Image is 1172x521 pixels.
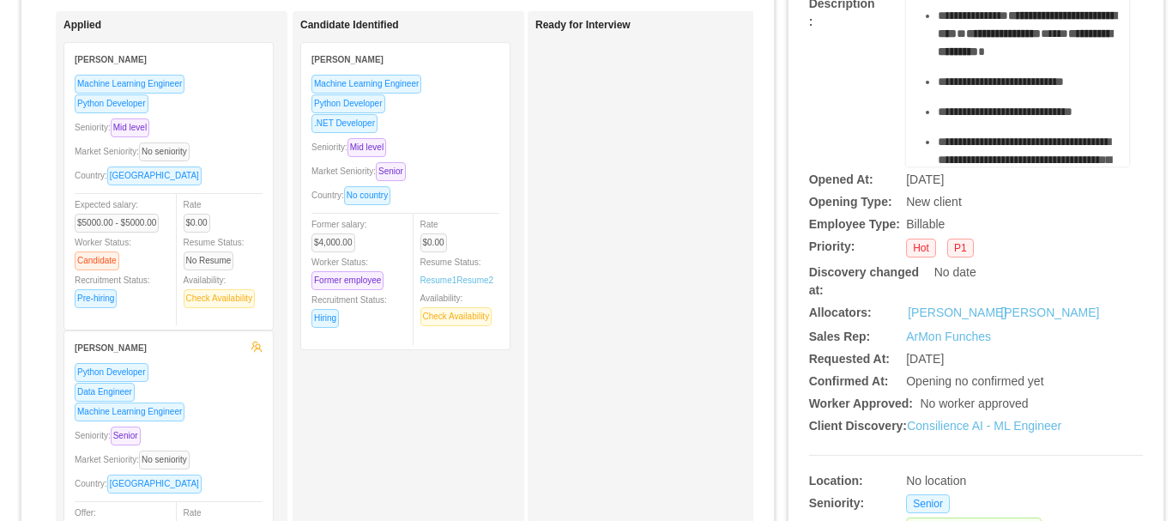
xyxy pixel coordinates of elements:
[75,147,196,156] span: Market Seniority:
[420,294,499,321] span: Availability:
[75,479,208,488] span: Country:
[809,474,863,488] b: Location:
[906,173,944,186] span: [DATE]
[251,341,263,353] span: team
[344,186,390,205] span: No country
[107,475,202,494] span: [GEOGRAPHIC_DATA]
[809,239,855,253] b: Priority:
[809,419,907,433] b: Client Discovery:
[809,496,865,510] b: Seniority:
[456,274,493,287] a: Resume2
[184,238,245,265] span: Resume Status:
[111,118,149,137] span: Mid level
[75,383,135,402] span: Data Engineer
[75,200,166,227] span: Expected salary:
[311,271,384,290] span: Former employee
[75,289,117,308] span: Pre-hiring
[311,167,413,176] span: Market Seniority:
[311,75,421,94] span: Machine Learning Engineer
[907,419,1061,433] a: Consilience AI - ML Engineer
[376,162,406,181] span: Senior
[311,257,390,285] span: Worker Status:
[311,191,397,200] span: Country:
[809,374,889,388] b: Confirmed At:
[75,238,131,265] span: Worker Status:
[184,200,217,227] span: Rate
[920,397,1028,410] span: No worker approved
[311,142,393,152] span: Seniority:
[420,307,492,326] span: Check Availability
[184,289,256,308] span: Check Availability
[311,220,366,247] span: Former salary:
[75,363,148,382] span: Python Developer
[906,217,945,231] span: Billable
[75,455,196,464] span: Market Seniority:
[139,142,190,161] span: No seniority
[75,343,147,353] strong: [PERSON_NAME]
[75,403,184,421] span: Machine Learning Engineer
[906,239,936,257] span: Hot
[311,55,384,64] strong: [PERSON_NAME]
[947,239,974,257] span: P1
[420,220,454,247] span: Rate
[311,295,387,323] span: Recruitment Status:
[300,19,541,32] h1: Candidate Identified
[809,397,913,410] b: Worker Approved:
[75,251,119,270] span: Candidate
[809,217,900,231] b: Employee Type:
[311,309,339,328] span: Hiring
[1000,304,1099,322] a: [PERSON_NAME]
[420,257,494,285] span: Resume Status:
[111,427,141,445] span: Senior
[934,265,976,279] span: No date
[63,19,304,32] h1: Applied
[535,19,776,32] h1: Ready for Interview
[906,195,962,209] span: New client
[906,374,1043,388] span: Opening no confirmed yet
[75,123,156,132] span: Seniority:
[809,195,892,209] b: Opening Type:
[75,55,147,64] strong: [PERSON_NAME]
[906,352,944,366] span: [DATE]
[184,214,210,233] span: $0.00
[906,330,991,343] a: ArMon Funches
[809,173,873,186] b: Opened At:
[906,472,1073,490] div: No location
[420,274,457,287] a: Resume1
[906,494,950,513] span: Senior
[75,171,208,180] span: Country:
[75,431,148,440] span: Seniority:
[908,304,1006,322] a: [PERSON_NAME]
[184,251,234,270] span: No Resume
[75,94,148,113] span: Python Developer
[809,330,871,343] b: Sales Rep:
[809,265,919,297] b: Discovery changed at:
[420,233,447,252] span: $0.00
[184,276,263,303] span: Availability:
[107,167,202,185] span: [GEOGRAPHIC_DATA]
[311,114,378,133] span: .NET Developer
[311,233,355,252] span: $4,000.00
[311,94,385,113] span: Python Developer
[347,138,386,157] span: Mid level
[809,306,872,319] b: Allocators:
[75,276,150,303] span: Recruitment Status:
[75,75,184,94] span: Machine Learning Engineer
[75,214,159,233] span: $5000.00 - $5000.00
[139,451,190,470] span: No seniority
[809,352,890,366] b: Requested At:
